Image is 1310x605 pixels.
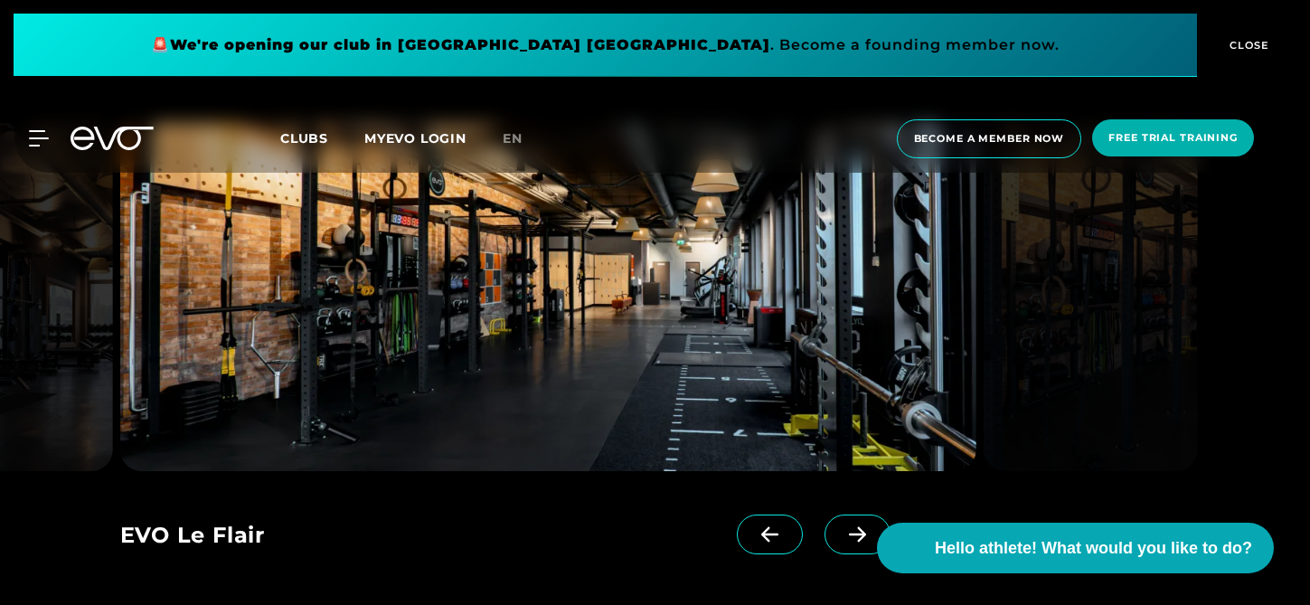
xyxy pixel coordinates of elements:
font: Become a member now [914,132,1065,145]
font: Free trial training [1108,131,1238,144]
a: en [503,128,544,149]
font: Hello athlete! What would you like to do? [935,539,1252,557]
button: Hello athlete! What would you like to do? [877,523,1274,573]
a: MYEVO LOGIN [364,130,467,147]
a: Clubs [280,129,364,147]
a: Become a member now [891,119,1088,158]
font: en [503,130,523,147]
button: CLOSE [1197,14,1296,77]
font: CLOSE [1230,39,1269,52]
font: Clubs [280,130,328,147]
img: evofitness [119,123,975,471]
a: Free trial training [1087,119,1259,158]
img: evofitness [984,123,1198,471]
